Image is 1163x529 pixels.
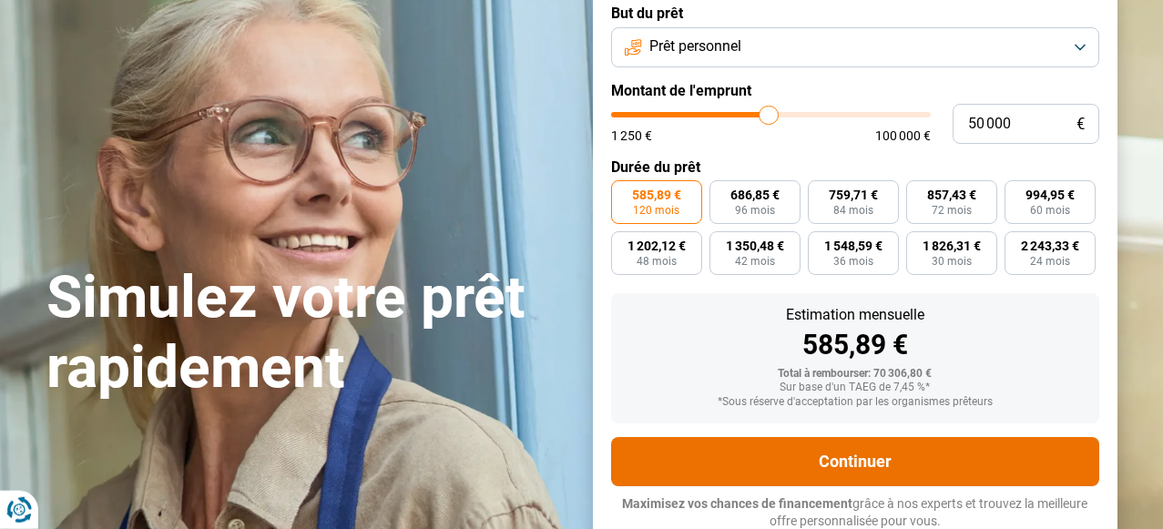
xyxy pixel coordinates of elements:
[932,256,972,267] span: 30 mois
[649,36,741,56] span: Prêt personnel
[626,331,1085,359] div: 585,89 €
[833,256,873,267] span: 36 mois
[1030,256,1070,267] span: 24 mois
[927,188,976,201] span: 857,43 €
[875,129,931,142] span: 100 000 €
[1025,188,1075,201] span: 994,95 €
[611,437,1099,486] button: Continuer
[627,239,686,252] span: 1 202,12 €
[1030,205,1070,216] span: 60 mois
[932,205,972,216] span: 72 mois
[611,129,652,142] span: 1 250 €
[632,188,681,201] span: 585,89 €
[1021,239,1079,252] span: 2 243,33 €
[626,396,1085,409] div: *Sous réserve d'acceptation par les organismes prêteurs
[46,263,571,403] h1: Simulez votre prêt rapidement
[626,368,1085,381] div: Total à rembourser: 70 306,80 €
[611,5,1099,22] label: But du prêt
[829,188,878,201] span: 759,71 €
[637,256,677,267] span: 48 mois
[633,205,679,216] span: 120 mois
[611,82,1099,99] label: Montant de l'emprunt
[923,239,981,252] span: 1 826,31 €
[730,188,780,201] span: 686,85 €
[611,27,1099,67] button: Prêt personnel
[611,158,1099,176] label: Durée du prêt
[726,239,784,252] span: 1 350,48 €
[735,256,775,267] span: 42 mois
[626,308,1085,322] div: Estimation mensuelle
[622,496,852,511] span: Maximisez vos chances de financement
[1076,117,1085,132] span: €
[735,205,775,216] span: 96 mois
[824,239,882,252] span: 1 548,59 €
[626,381,1085,394] div: Sur base d'un TAEG de 7,45 %*
[833,205,873,216] span: 84 mois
